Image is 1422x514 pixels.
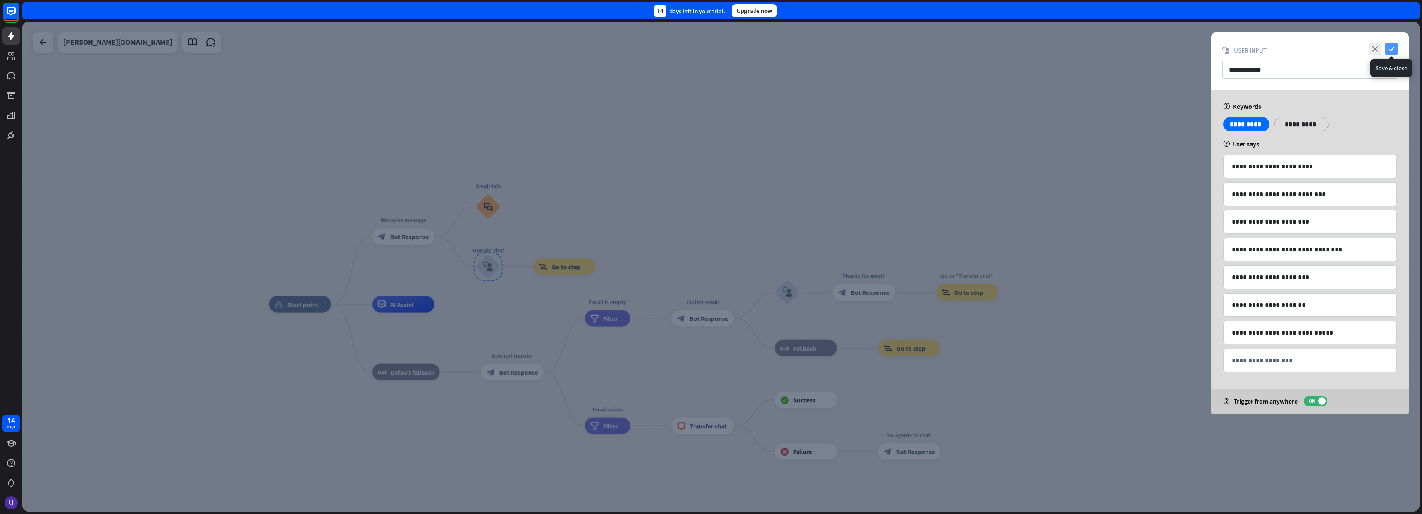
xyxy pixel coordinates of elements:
[7,417,15,424] div: 14
[654,5,725,17] div: days left in your trial.
[2,415,20,432] a: 14 days
[732,4,777,17] div: Upgrade now
[654,5,666,17] div: 14
[7,3,31,28] button: Open LiveChat chat widget
[1223,140,1397,148] div: User says
[1223,398,1229,404] i: help
[1223,103,1230,110] i: help
[1222,47,1230,54] i: block_user_input
[1234,46,1267,54] span: User Input
[1223,141,1230,147] i: help
[1234,397,1298,405] span: Trigger from anywhere
[1305,398,1318,404] span: ON
[1385,43,1398,55] i: check
[1223,102,1397,110] div: Keywords
[1369,43,1381,55] i: close
[7,424,15,430] div: days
